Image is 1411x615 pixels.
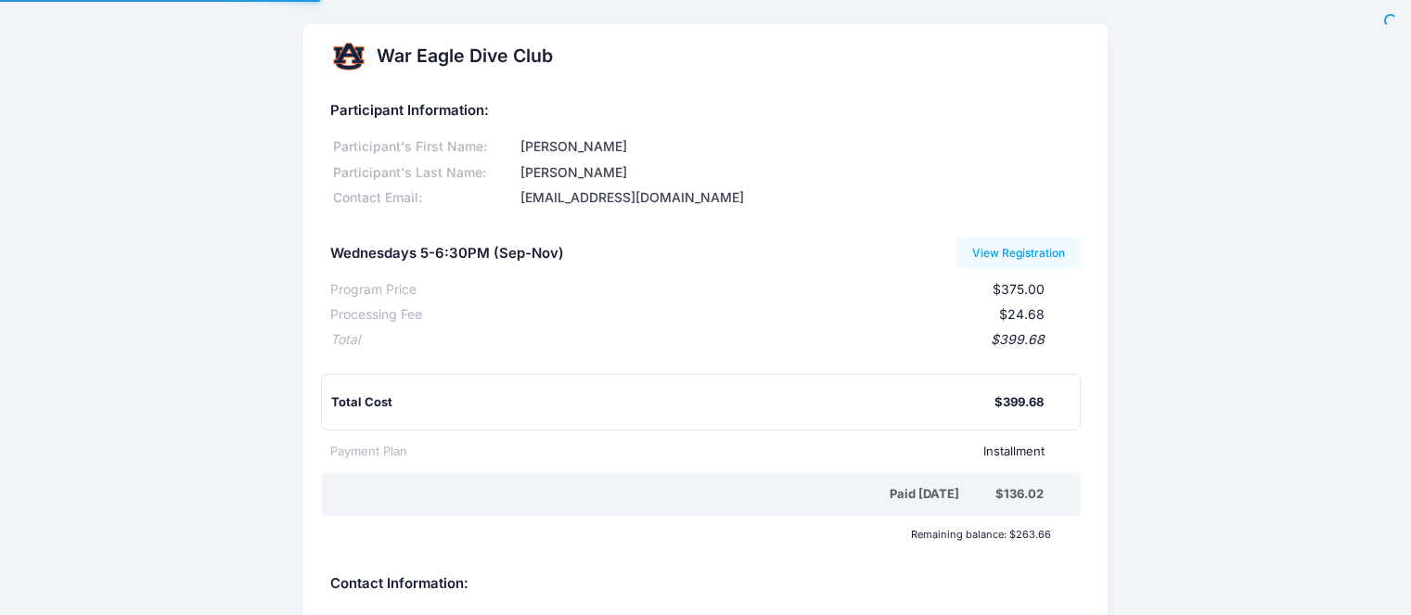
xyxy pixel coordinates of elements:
h5: Participant Information: [330,103,1081,120]
div: $24.68 [422,305,1045,325]
div: $399.68 [360,330,1045,350]
h5: Contact Information: [330,576,1081,593]
span: $375.00 [993,281,1045,297]
div: $399.68 [994,393,1044,412]
div: Contact Email: [330,188,518,208]
div: Payment Plan [330,442,407,461]
div: Participant's First Name: [330,137,518,157]
div: Participant's Last Name: [330,163,518,183]
h2: War Eagle Dive Club [377,45,553,67]
div: Processing Fee [330,305,422,325]
div: Remaining balance: $263.66 [321,529,1059,540]
div: [PERSON_NAME] [518,163,1081,183]
div: [PERSON_NAME] [518,137,1081,157]
h5: Wednesdays 5-6:30PM (Sep-Nov) [330,246,564,263]
div: Installment [407,442,1045,461]
div: Paid [DATE] [334,485,995,504]
div: Program Price [330,280,417,300]
div: Total [330,330,360,350]
div: Total Cost [331,393,994,412]
a: View Registration [956,237,1082,269]
div: [EMAIL_ADDRESS][DOMAIN_NAME] [518,188,1081,208]
div: $136.02 [995,485,1044,504]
